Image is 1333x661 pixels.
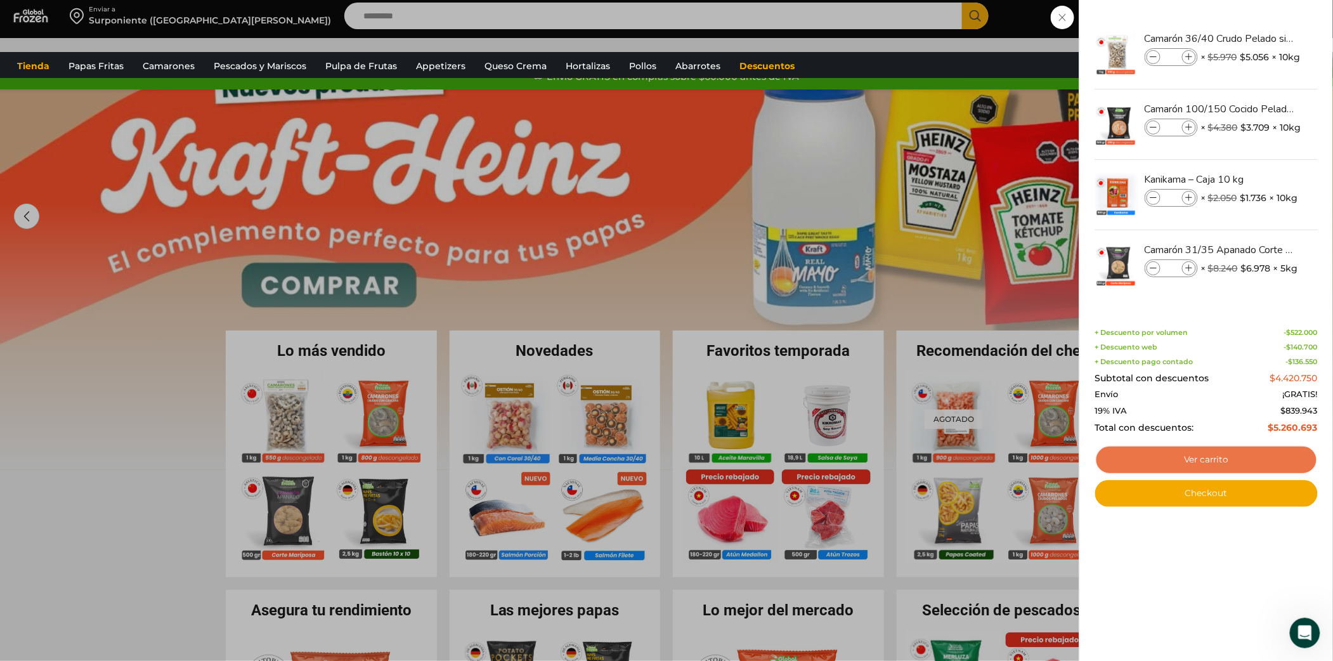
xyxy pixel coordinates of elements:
[1145,102,1296,116] a: Camarón 100/150 Cocido Pelado - Bronze - Caja 10 kg
[1240,51,1246,63] span: $
[1208,263,1214,274] span: $
[1208,51,1214,63] span: $
[1281,405,1318,416] span: 839.943
[1201,259,1298,277] span: × × 5kg
[1281,405,1286,416] span: $
[1240,192,1267,204] bdi: 1.736
[623,54,663,78] a: Pollos
[1208,51,1237,63] bdi: 5.970
[1208,263,1238,274] bdi: 8.240
[1162,261,1181,275] input: Product quantity
[1095,373,1209,384] span: Subtotal con descuentos
[1241,121,1270,134] bdi: 3.709
[1283,389,1318,400] span: ¡GRATIS!
[1287,343,1291,351] span: $
[1241,262,1247,275] span: $
[1208,122,1238,133] bdi: 4.380
[1208,122,1214,133] span: $
[1284,329,1318,337] span: -
[207,54,313,78] a: Pescados y Mariscos
[669,54,727,78] a: Abarrotes
[478,54,553,78] a: Queso Crema
[1201,189,1298,207] span: × × 10kg
[1145,243,1296,257] a: Camarón 31/35 Apanado Corte Mariposa - Bronze - Caja 5 kg
[1270,372,1318,384] bdi: 4.420.750
[1095,480,1318,507] a: Checkout
[1240,51,1270,63] bdi: 5.056
[1289,357,1318,366] bdi: 136.550
[1208,192,1214,204] span: $
[1162,50,1181,64] input: Product quantity
[1208,192,1237,204] bdi: 2.050
[1095,389,1119,400] span: Envío
[1145,173,1296,187] a: Kanikama – Caja 10 kg
[1095,343,1158,351] span: + Descuento web
[1095,329,1188,337] span: + Descuento por volumen
[1284,343,1318,351] span: -
[1287,343,1318,351] bdi: 140.700
[1162,121,1181,134] input: Product quantity
[1201,48,1301,66] span: × × 10kg
[1268,422,1274,433] span: $
[1095,422,1194,433] span: Total con descuentos:
[1095,445,1318,474] a: Ver carrito
[1240,192,1246,204] span: $
[1268,422,1318,433] bdi: 5.260.693
[11,54,56,78] a: Tienda
[1290,618,1320,648] iframe: Intercom live chat
[1201,119,1301,136] span: × × 10kg
[1287,328,1291,337] span: $
[136,54,201,78] a: Camarones
[559,54,616,78] a: Hortalizas
[1241,262,1271,275] bdi: 6.978
[1289,357,1293,366] span: $
[1162,191,1181,205] input: Product quantity
[1095,406,1128,416] span: 19% IVA
[733,54,801,78] a: Descuentos
[319,54,403,78] a: Pulpa de Frutas
[1095,358,1193,366] span: + Descuento pago contado
[1241,121,1247,134] span: $
[410,54,472,78] a: Appetizers
[1286,358,1318,366] span: -
[1270,372,1276,384] span: $
[62,54,130,78] a: Papas Fritas
[1287,328,1318,337] bdi: 522.000
[1145,32,1296,46] a: Camarón 36/40 Crudo Pelado sin Vena - Bronze - Caja 10 kg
